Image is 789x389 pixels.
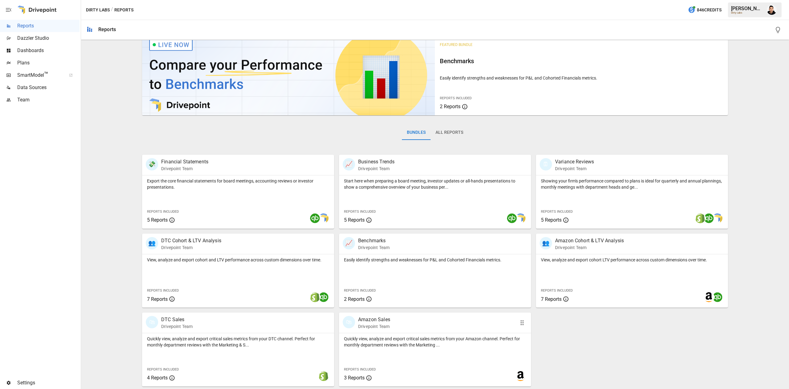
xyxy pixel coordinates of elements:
[440,56,723,66] h6: Benchmarks
[516,213,525,223] img: smart model
[142,35,435,115] img: video thumbnail
[541,257,723,263] p: View, analyze and export cohort LTV performance across custom dimensions over time.
[147,257,329,263] p: View, analyze and export cohort and LTV performance across custom dimensions over time.
[541,210,573,214] span: Reports Included
[161,323,193,330] p: Drivepoint Team
[146,237,158,249] div: 👥
[358,166,394,172] p: Drivepoint Team
[344,210,376,214] span: Reports Included
[440,43,472,47] span: Featured Bundle
[147,296,168,302] span: 7 Reports
[319,213,329,223] img: smart model
[147,367,179,371] span: Reports Included
[731,6,763,11] div: [PERSON_NAME]
[541,289,573,293] span: Reports Included
[44,71,48,78] span: ™
[86,6,110,14] button: Dirty Labs
[763,1,780,18] button: Francisco Sanchez
[310,292,320,302] img: shopify
[17,22,80,30] span: Reports
[147,217,168,223] span: 5 Reports
[344,289,376,293] span: Reports Included
[555,166,594,172] p: Drivepoint Team
[685,4,724,16] button: 846Credits
[358,237,390,244] p: Benchmarks
[146,316,158,328] div: 🛍
[767,5,777,15] img: Francisco Sanchez
[516,371,525,381] img: amazon
[704,213,714,223] img: quickbooks
[98,27,116,32] div: Reports
[541,296,562,302] span: 7 Reports
[713,213,722,223] img: smart model
[344,296,365,302] span: 2 Reports
[310,213,320,223] img: quickbooks
[555,237,624,244] p: Amazon Cohort & LTV Analysis
[507,213,517,223] img: quickbooks
[343,158,355,170] div: 📈
[358,158,394,166] p: Business Trends
[731,11,763,14] div: Dirty Labs
[440,104,460,109] span: 2 Reports
[147,210,179,214] span: Reports Included
[319,292,329,302] img: quickbooks
[161,316,193,323] p: DTC Sales
[343,237,355,249] div: 📈
[343,316,355,328] div: 🛍
[358,316,390,323] p: Amazon Sales
[161,237,221,244] p: DTC Cohort & LTV Analysis
[17,35,80,42] span: Dazzler Studio
[344,178,526,190] p: Start here when preparing a board meeting, investor updates or all-hands presentations to show a ...
[344,257,526,263] p: Easily identify strengths and weaknesses for P&L and Cohorted Financials metrics.
[17,84,80,91] span: Data Sources
[358,244,390,251] p: Drivepoint Team
[541,217,562,223] span: 5 Reports
[111,6,113,14] div: /
[541,178,723,190] p: Showing your firm's performance compared to plans is ideal for quarterly and annual plannings, mo...
[358,323,390,330] p: Drivepoint Team
[147,375,168,381] span: 4 Reports
[17,47,80,54] span: Dashboards
[344,336,526,348] p: Quickly view, analyze and export critical sales metrics from your Amazon channel. Perfect for mon...
[161,158,208,166] p: Financial Statements
[161,244,221,251] p: Drivepoint Team
[540,158,552,170] div: 🗓
[344,375,365,381] span: 3 Reports
[555,244,624,251] p: Drivepoint Team
[704,292,714,302] img: amazon
[431,125,468,140] button: All Reports
[695,213,705,223] img: shopify
[555,158,594,166] p: Variance Reviews
[17,96,80,104] span: Team
[17,72,62,79] span: SmartModel
[440,96,472,100] span: Reports Included
[402,125,431,140] button: Bundles
[161,166,208,172] p: Drivepoint Team
[17,379,80,387] span: Settings
[147,336,329,348] p: Quickly view, analyze and export critical sales metrics from your DTC channel. Perfect for monthl...
[440,75,723,81] p: Easily identify strengths and weaknesses for P&L and Cohorted Financials metrics.
[146,158,158,170] div: 💸
[697,6,722,14] span: 846 Credits
[147,289,179,293] span: Reports Included
[540,237,552,249] div: 👥
[147,178,329,190] p: Export the core financial statements for board meetings, accounting reviews or investor presentat...
[344,217,365,223] span: 5 Reports
[713,292,722,302] img: quickbooks
[344,367,376,371] span: Reports Included
[17,59,80,67] span: Plans
[319,371,329,381] img: shopify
